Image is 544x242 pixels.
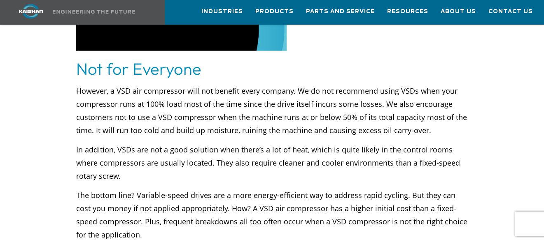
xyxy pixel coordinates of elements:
[255,7,294,16] span: Products
[387,7,428,16] span: Resources
[76,189,468,241] p: The bottom line? Variable-speed drives are a more energy-efficient way to address rapid cycling. ...
[53,10,135,14] img: Engineering the future
[76,57,468,80] h3: Not for Everyone
[306,7,375,16] span: Parts and Service
[306,0,375,23] a: Parts and Service
[441,0,476,23] a: About Us
[255,0,294,23] a: Products
[387,0,428,23] a: Resources
[488,7,533,16] span: Contact Us
[76,84,468,137] p: However, a VSD air compressor will not benefit every company. We do not recommend using VSDs when...
[201,7,243,16] span: Industries
[76,143,468,182] p: In addition, VSDs are not a good solution when there’s a lot of heat, which is quite likely in th...
[488,0,533,23] a: Contact Us
[201,0,243,23] a: Industries
[441,7,476,16] span: About Us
